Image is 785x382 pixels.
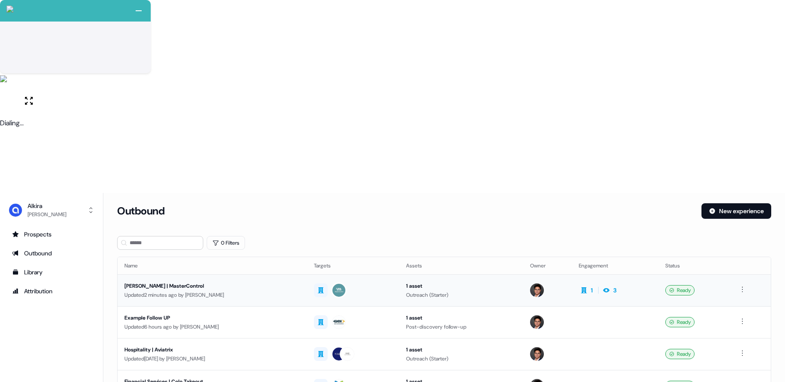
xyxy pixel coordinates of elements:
[124,291,300,299] div: Updated 2 minutes ago by [PERSON_NAME]
[6,6,13,12] img: callcloud-icon-white-35.svg
[406,323,516,331] div: Post-discovery follow-up
[7,246,96,260] a: Go to outbound experience
[117,205,164,217] h3: Outbound
[406,345,516,354] div: 1 asset
[399,257,523,274] th: Assets
[406,291,516,299] div: Outreach (Starter)
[665,285,695,295] div: Ready
[124,314,300,322] div: Example Follow UP
[28,210,66,219] div: [PERSON_NAME]
[7,200,96,221] button: Alkira[PERSON_NAME]
[658,257,730,274] th: Status
[7,227,96,241] a: Go to prospects
[124,345,300,354] div: Hospitality | Aviatrix
[12,287,91,295] div: Attribution
[406,314,516,322] div: 1 asset
[124,323,300,331] div: Updated 6 hours ago by [PERSON_NAME]
[12,249,91,258] div: Outbound
[406,282,516,290] div: 1 asset
[28,202,66,210] div: Alkira
[207,236,245,250] button: 0 Filters
[591,286,593,295] div: 1
[530,283,544,297] img: Hugh
[572,257,658,274] th: Engagement
[701,203,771,219] button: New experience
[523,257,572,274] th: Owner
[124,354,300,363] div: Updated [DATE] by [PERSON_NAME]
[665,349,695,359] div: Ready
[665,317,695,327] div: Ready
[307,257,399,274] th: Targets
[124,282,300,290] div: [PERSON_NAME] | MasterControl
[7,284,96,298] a: Go to attribution
[12,268,91,276] div: Library
[7,265,96,279] a: Go to templates
[118,257,307,274] th: Name
[613,286,617,295] div: 3
[12,230,91,239] div: Prospects
[530,315,544,329] img: Hugh
[406,354,516,363] div: Outreach (Starter)
[530,347,544,361] img: Hugh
